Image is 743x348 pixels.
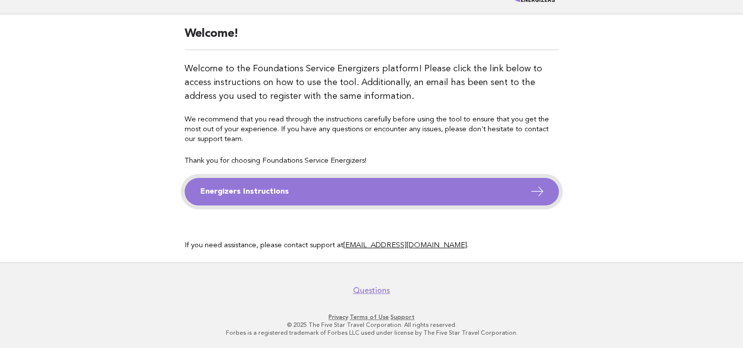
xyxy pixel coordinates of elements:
a: [EMAIL_ADDRESS][DOMAIN_NAME] [343,242,467,249]
p: Thank you for choosing Foundations Service Energizers! [185,156,559,166]
p: © 2025 The Five Star Travel Corporation. All rights reserved. [71,321,672,329]
a: Questions [353,286,390,295]
h2: Welcome! [185,26,559,50]
p: Welcome to the Foundations Service Energizers platform! Please click the link below to access ins... [185,62,559,103]
a: Terms of Use [350,314,389,320]
p: We recommend that you read through the instructions carefully before using the tool to ensure tha... [185,115,559,145]
p: If you need assistance, please contact support at . [185,241,559,251]
p: Forbes is a registered trademark of Forbes LLC used under license by The Five Star Travel Corpora... [71,329,672,337]
a: Energizers Instructions [185,178,559,205]
a: Privacy [329,314,348,320]
a: Support [390,314,414,320]
p: · · [71,313,672,321]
